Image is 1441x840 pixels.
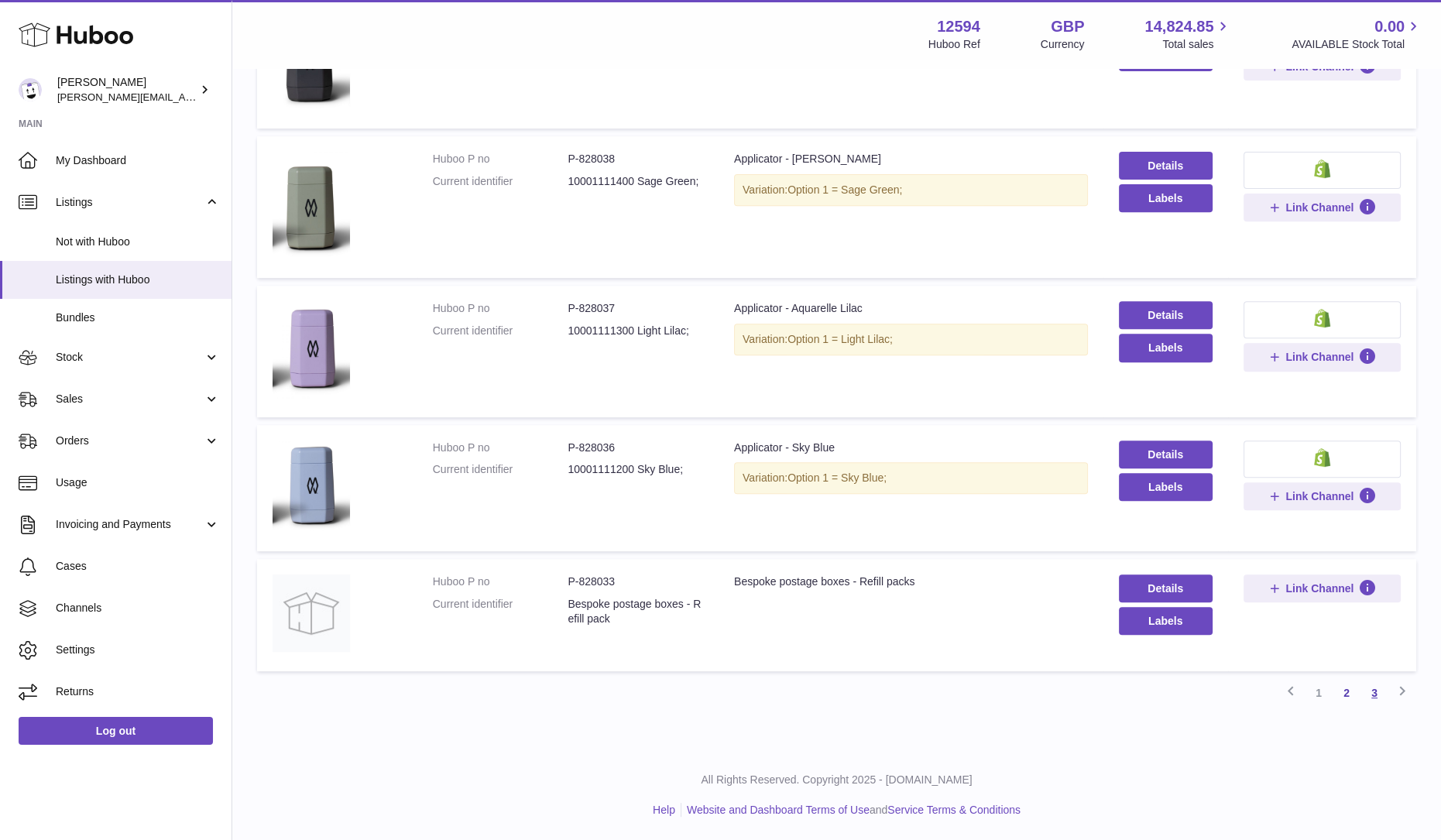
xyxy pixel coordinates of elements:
div: Bespoke postage boxes - Refill packs [734,574,1088,589]
span: [PERSON_NAME][EMAIL_ADDRESS][DOMAIN_NAME] [57,91,311,103]
a: Details [1119,574,1213,602]
span: Returns [56,684,220,699]
dd: 10001111300 Light Lilac; [568,324,703,338]
a: Details [1119,441,1213,468]
dd: Bespoke postage boxes - Refill pack [568,597,703,626]
span: Link Channel [1285,350,1354,364]
span: AVAILABLE Stock Total [1292,37,1422,52]
dd: P-828033 [568,574,703,589]
span: Option 1 = Sage Green; [787,183,902,196]
span: 14,824.85 [1144,16,1213,37]
div: Applicator - [PERSON_NAME] [734,152,1088,166]
img: Bespoke postage boxes - Refill packs [273,574,350,652]
dd: P-828036 [568,441,703,455]
span: Not with Huboo [56,235,220,249]
img: shopify-small.png [1314,309,1330,327]
a: 0.00 AVAILABLE Stock Total [1292,16,1422,52]
span: My Dashboard [56,153,220,168]
span: Option 1 = Sky Blue; [787,471,887,484]
div: Applicator - Sky Blue [734,441,1088,455]
img: owen@wearemakewaves.com [19,78,42,101]
li: and [681,803,1021,818]
div: Variation: [734,174,1088,206]
dt: Huboo P no [433,301,568,316]
dd: P-828038 [568,152,703,166]
div: Currency [1041,37,1085,52]
span: Listings with Huboo [56,273,220,287]
strong: GBP [1051,16,1084,37]
dt: Current identifier [433,174,568,189]
dt: Huboo P no [433,152,568,166]
dd: 10001111200 Sky Blue; [568,462,703,477]
span: Link Channel [1285,489,1354,503]
a: 3 [1360,679,1388,707]
button: Labels [1119,607,1213,635]
span: Channels [56,601,220,615]
button: Labels [1119,334,1213,362]
div: [PERSON_NAME] [57,75,197,105]
span: Sales [56,392,204,406]
a: Website and Dashboard Terms of Use [687,804,870,816]
span: Link Channel [1285,201,1354,214]
a: 2 [1333,679,1360,707]
span: Option 1 = Light Lilac; [787,333,893,345]
span: 0.00 [1374,16,1405,37]
button: Labels [1119,184,1213,212]
img: Applicator - Sage Green [273,152,350,259]
span: Listings [56,195,204,210]
dd: 10001111400 Sage Green; [568,174,703,189]
dt: Current identifier [433,597,568,626]
span: Invoicing and Payments [56,517,204,532]
span: Usage [56,475,220,490]
button: Link Channel [1244,194,1401,221]
button: Labels [1119,473,1213,501]
a: Log out [19,717,213,745]
a: Details [1119,301,1213,329]
a: Help [653,804,675,816]
div: Applicator - Aquarelle Lilac [734,301,1088,316]
dd: P-828037 [568,301,703,316]
dt: Huboo P no [433,441,568,455]
img: Applicator - Aquarelle Lilac [273,301,350,398]
dt: Current identifier [433,324,568,338]
span: Stock [56,350,204,365]
span: Orders [56,434,204,448]
img: shopify-small.png [1314,159,1330,178]
span: Bundles [56,310,220,325]
div: Variation: [734,462,1088,494]
button: Link Channel [1244,574,1401,602]
img: Applicator - Sky Blue [273,441,350,532]
span: Settings [56,643,220,657]
button: Link Channel [1244,482,1401,510]
span: Cases [56,559,220,574]
a: Service Terms & Conditions [887,804,1021,816]
div: Huboo Ref [928,37,980,52]
dt: Huboo P no [433,574,568,589]
a: Details [1119,152,1213,180]
span: Link Channel [1285,581,1354,595]
dt: Current identifier [433,462,568,477]
div: Variation: [734,324,1088,355]
button: Link Channel [1244,343,1401,371]
a: 1 [1305,679,1333,707]
a: 14,824.85 Total sales [1144,16,1231,52]
p: All Rights Reserved. Copyright 2025 - [DOMAIN_NAME] [245,773,1429,787]
strong: 12594 [937,16,980,37]
span: Total sales [1162,37,1231,52]
img: shopify-small.png [1314,448,1330,467]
